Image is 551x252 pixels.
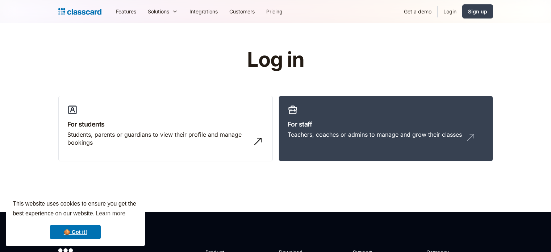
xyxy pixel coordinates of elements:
[398,3,437,20] a: Get a demo
[67,119,264,129] h3: For students
[13,199,138,219] span: This website uses cookies to ensure you get the best experience on our website.
[6,193,145,246] div: cookieconsent
[110,3,142,20] a: Features
[50,225,101,239] a: dismiss cookie message
[184,3,224,20] a: Integrations
[67,131,249,147] div: Students, parents or guardians to view their profile and manage bookings
[468,8,487,15] div: Sign up
[95,208,126,219] a: learn more about cookies
[58,7,101,17] a: home
[142,3,184,20] div: Solutions
[462,4,493,18] a: Sign up
[224,3,260,20] a: Customers
[438,3,462,20] a: Login
[260,3,288,20] a: Pricing
[288,119,484,129] h3: For staff
[279,96,493,162] a: For staffTeachers, coaches or admins to manage and grow their classes
[288,131,462,139] div: Teachers, coaches or admins to manage and grow their classes
[58,96,273,162] a: For studentsStudents, parents or guardians to view their profile and manage bookings
[160,49,391,71] h1: Log in
[148,8,169,15] div: Solutions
